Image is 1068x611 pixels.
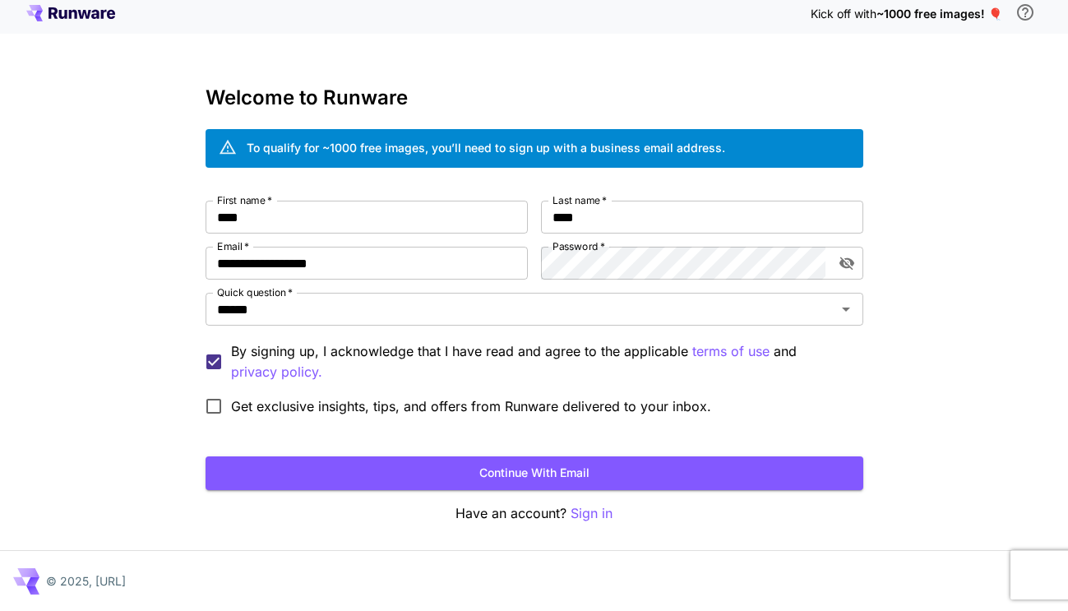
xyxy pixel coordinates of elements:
button: Sign in [571,503,613,524]
button: toggle password visibility [832,248,862,278]
label: Quick question [217,285,293,299]
button: By signing up, I acknowledge that I have read and agree to the applicable and privacy policy. [692,341,770,362]
p: By signing up, I acknowledge that I have read and agree to the applicable and [231,341,850,382]
p: Have an account? [206,503,863,524]
p: terms of use [692,341,770,362]
p: privacy policy. [231,362,322,382]
label: First name [217,193,272,207]
span: Kick off with [811,7,876,21]
label: Last name [552,193,607,207]
button: By signing up, I acknowledge that I have read and agree to the applicable terms of use and [231,362,322,382]
p: © 2025, [URL] [46,572,126,590]
button: Continue with email [206,456,863,490]
span: ~1000 free images! 🎈 [876,7,1002,21]
div: To qualify for ~1000 free images, you’ll need to sign up with a business email address. [247,139,725,156]
button: Open [835,298,858,321]
label: Email [217,239,249,253]
h3: Welcome to Runware [206,86,863,109]
label: Password [552,239,605,253]
span: Get exclusive insights, tips, and offers from Runware delivered to your inbox. [231,396,711,416]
